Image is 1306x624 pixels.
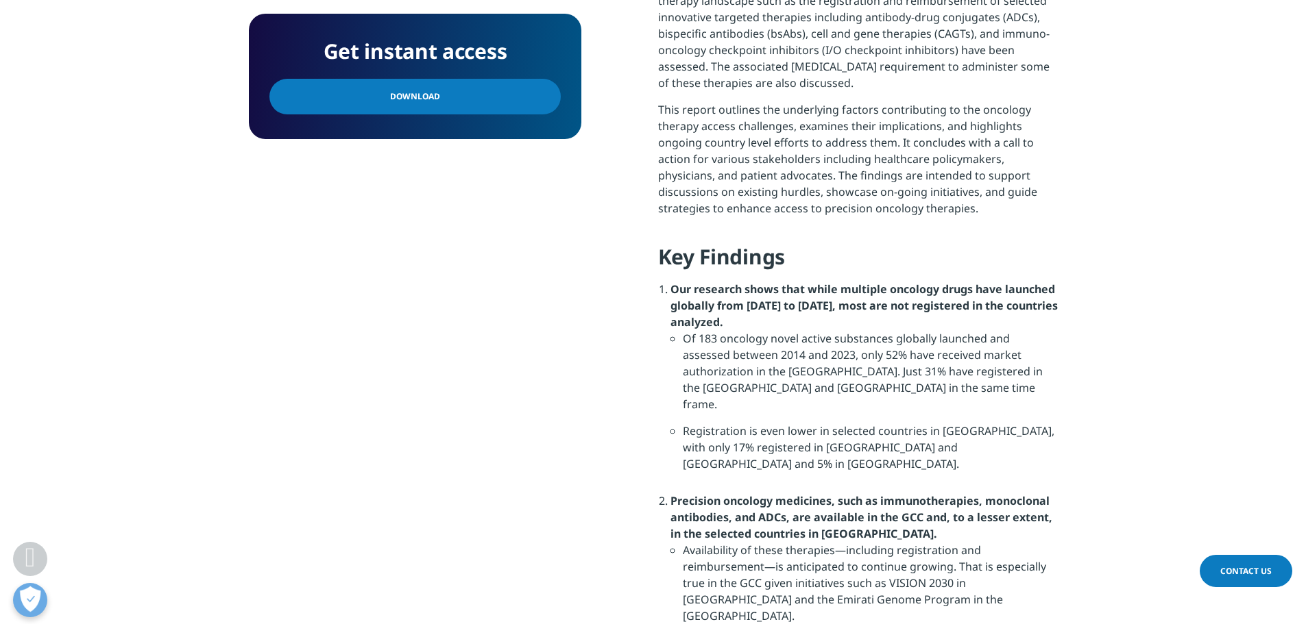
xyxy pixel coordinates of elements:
[1220,565,1272,577] span: Contact Us
[683,423,1058,482] li: Registration is even lower in selected countries in [GEOGRAPHIC_DATA], with only 17% registered i...
[683,330,1058,423] li: Of 183 oncology novel active substances globally launched and assessed between 2014 and 2023, onl...
[658,243,1058,281] h4: Key Findings
[269,79,561,114] a: Download
[13,583,47,617] button: Open Preferences
[269,34,561,68] h4: Get instant access
[1200,555,1292,587] a: Contact Us
[670,493,1052,541] strong: Precision oncology medicines, such as immunotherapies, monoclonal antibodies, and ADCs, are avail...
[390,89,440,104] span: Download
[670,282,1058,329] strong: Our research shows that while multiple oncology drugs have launched globally from [DATE] to [DATE...
[658,101,1058,227] p: This report outlines the underlying factors contributing to the oncology therapy access challenge...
